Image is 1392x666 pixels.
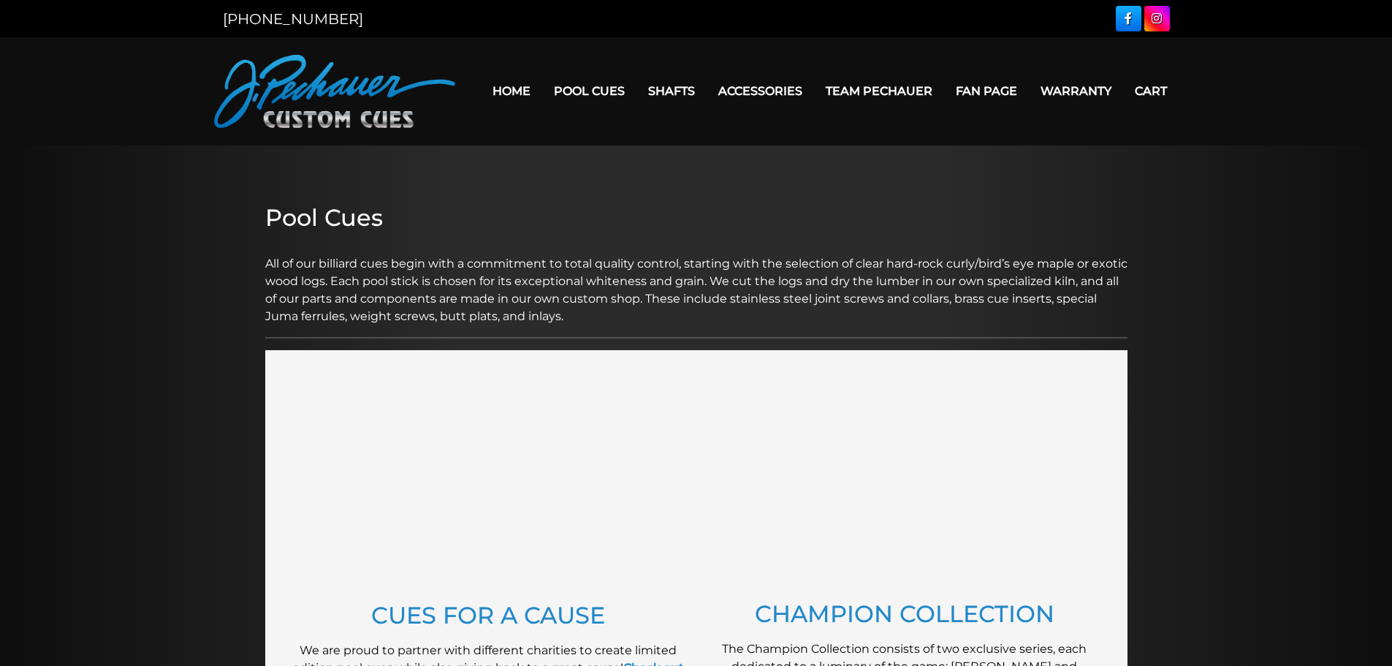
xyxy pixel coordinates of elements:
a: Cart [1123,72,1179,110]
a: Warranty [1029,72,1123,110]
a: [PHONE_NUMBER] [223,10,363,28]
img: Pechauer Custom Cues [214,55,455,128]
a: Team Pechauer [814,72,944,110]
a: CUES FOR A CAUSE [371,601,605,629]
p: All of our billiard cues begin with a commitment to total quality control, starting with the sele... [265,238,1127,325]
a: Home [481,72,542,110]
a: CHAMPION COLLECTION [755,599,1054,628]
h2: Pool Cues [265,204,1127,232]
a: Pool Cues [542,72,636,110]
a: Shafts [636,72,707,110]
a: Accessories [707,72,814,110]
a: Fan Page [944,72,1029,110]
